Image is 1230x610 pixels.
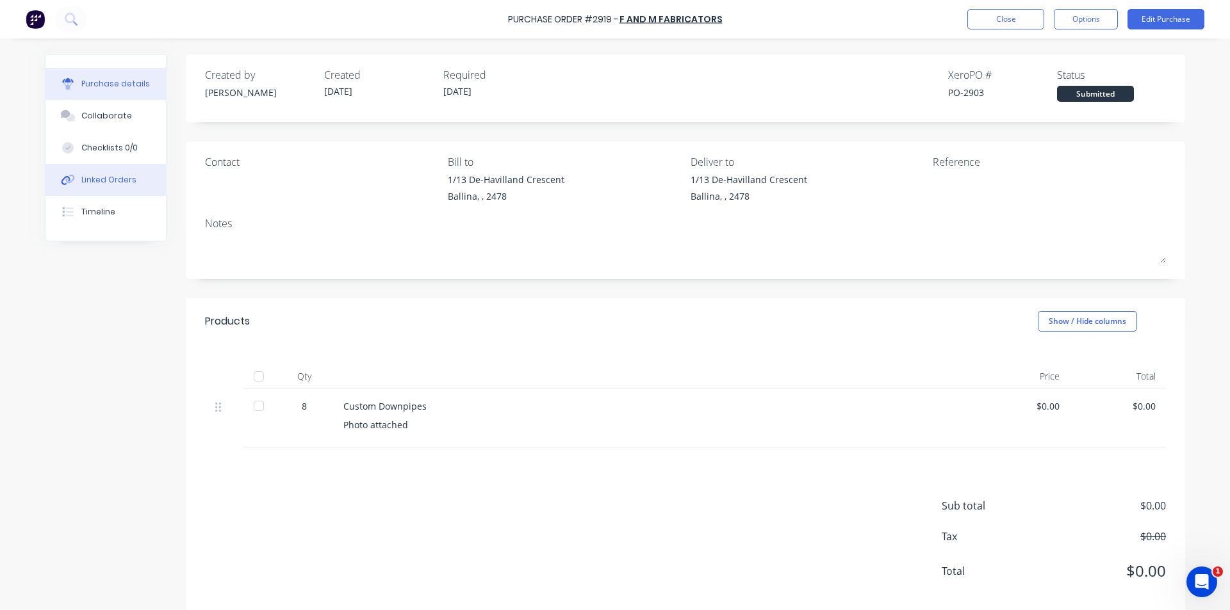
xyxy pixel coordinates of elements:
[1038,498,1166,513] span: $0.00
[967,9,1044,29] button: Close
[26,10,45,29] img: Factory
[205,154,438,170] div: Contact
[205,216,1166,231] div: Notes
[1057,67,1166,83] div: Status
[974,364,1070,389] div: Price
[1070,364,1166,389] div: Total
[45,100,166,132] button: Collaborate
[343,399,963,413] div: Custom Downpipes
[443,67,552,83] div: Required
[81,174,136,186] div: Linked Orders
[1127,9,1204,29] button: Edit Purchase
[45,68,166,100] button: Purchase details
[691,154,924,170] div: Deliver to
[1038,529,1166,544] span: $0.00
[508,13,618,26] div: Purchase Order #2919 -
[343,418,963,431] div: Photo attached
[1186,566,1217,597] iframe: Intercom live chat
[691,189,807,203] div: Ballina, , 2478
[205,86,314,99] div: [PERSON_NAME]
[1038,559,1166,582] span: $0.00
[81,110,132,122] div: Collaborate
[948,67,1057,83] div: Xero PO #
[205,67,314,83] div: Created by
[619,13,723,26] a: F and M Fabricators
[45,132,166,164] button: Checklists 0/0
[942,563,1038,579] span: Total
[948,86,1057,99] div: PO-2903
[324,67,433,83] div: Created
[275,364,333,389] div: Qty
[1213,566,1223,577] span: 1
[1057,86,1134,102] div: Submitted
[984,399,1060,413] div: $0.00
[81,206,115,218] div: Timeline
[448,154,681,170] div: Bill to
[286,399,323,413] div: 8
[933,154,1166,170] div: Reference
[448,173,564,186] div: 1/13 De-Havilland Crescent
[81,142,138,154] div: Checklists 0/0
[45,164,166,196] button: Linked Orders
[1054,9,1118,29] button: Options
[942,529,1038,544] span: Tax
[691,173,807,186] div: 1/13 De-Havilland Crescent
[448,189,564,203] div: Ballina, , 2478
[942,498,1038,513] span: Sub total
[1038,311,1137,332] button: Show / Hide columns
[205,314,250,329] div: Products
[1080,399,1156,413] div: $0.00
[45,196,166,228] button: Timeline
[81,78,150,90] div: Purchase details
